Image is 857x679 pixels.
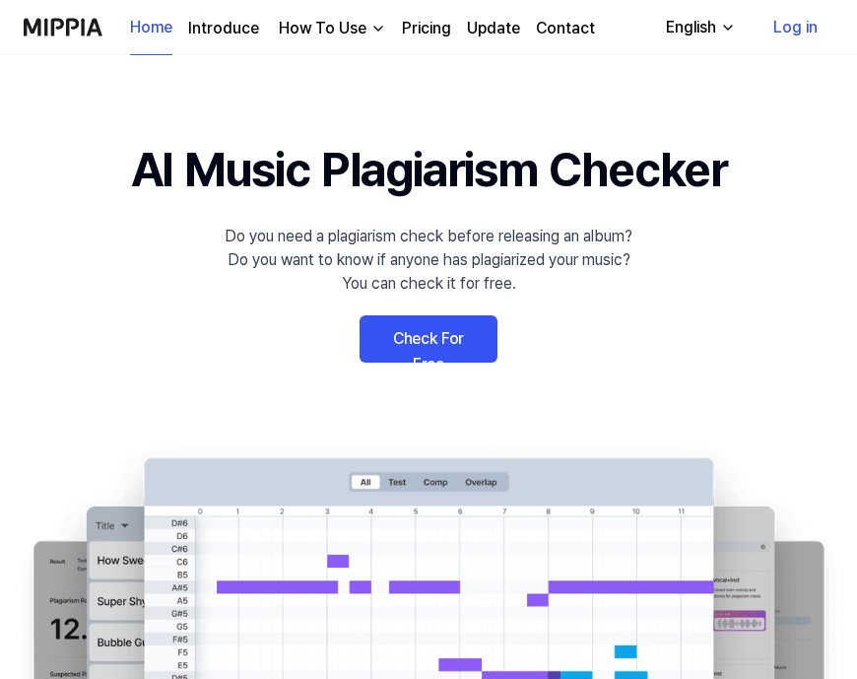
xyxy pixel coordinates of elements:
a: Contact [536,17,595,40]
div: How To Use [275,17,370,40]
a: Home [130,1,172,55]
a: Check For Free [360,315,497,363]
a: Update [467,17,520,40]
img: down [370,21,386,36]
h1: AI Music Plagiarism Checker [131,134,727,205]
div: Do you need a plagiarism check before releasing an album? Do you want to know if anyone has plagi... [225,225,632,296]
div: English [662,16,720,39]
button: How To Use [275,17,386,40]
a: Pricing [402,17,451,40]
a: Introduce [188,17,259,40]
button: English [650,8,748,47]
